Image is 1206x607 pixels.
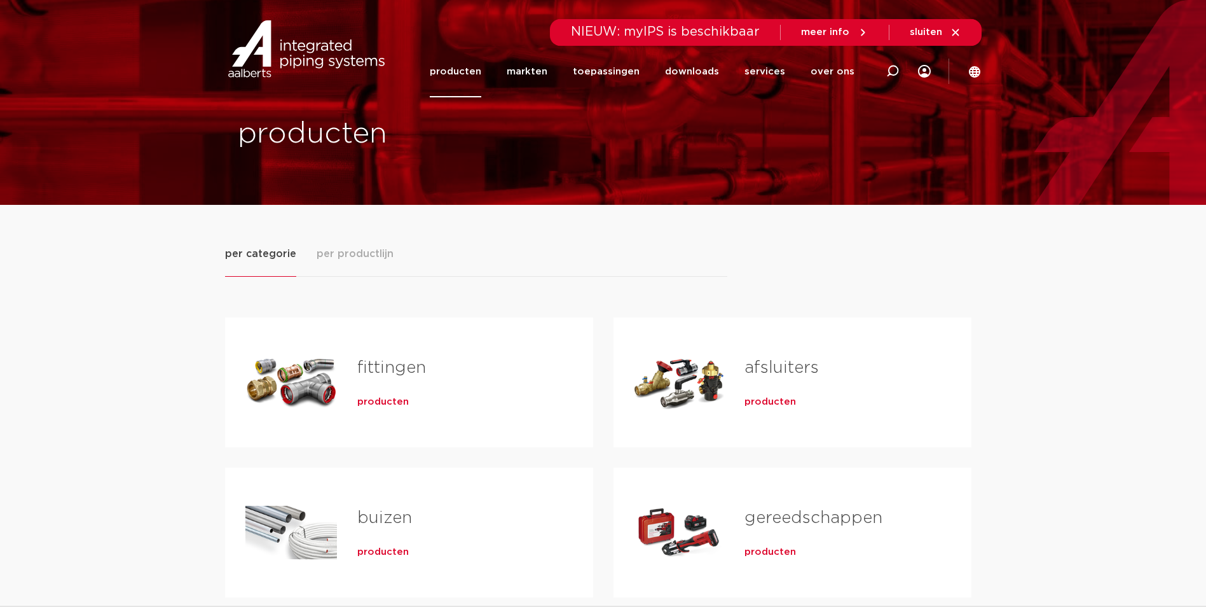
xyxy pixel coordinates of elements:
a: afsluiters [744,359,819,376]
a: meer info [801,27,868,38]
a: producten [357,546,409,559]
a: fittingen [357,359,426,376]
a: downloads [665,46,719,97]
span: meer info [801,27,849,37]
span: per categorie [225,246,296,262]
span: sluiten [910,27,942,37]
a: buizen [357,510,412,526]
nav: Menu [430,46,854,97]
a: sluiten [910,27,961,38]
span: per productlijn [317,246,394,262]
a: producten [744,396,796,408]
a: producten [430,46,481,97]
a: services [744,46,785,97]
a: producten [357,396,409,408]
a: markten [507,46,547,97]
h1: producten [238,114,597,155]
div: my IPS [918,46,931,97]
a: gereedschappen [744,510,882,526]
span: NIEUW: myIPS is beschikbaar [571,25,760,38]
a: producten [744,546,796,559]
a: over ons [811,46,854,97]
a: toepassingen [573,46,640,97]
